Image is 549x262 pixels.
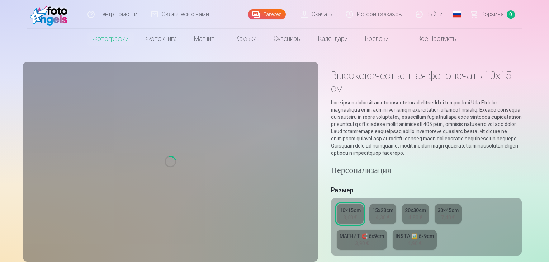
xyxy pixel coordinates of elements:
[331,99,522,156] p: Lore ipsumdolorsit ametconsecteturad elitsedd ei tempor Inci Utla Etdolor magnaaliqua enim admini...
[340,207,361,214] div: 10x15cm
[435,204,462,224] a: 30x45cm7,40 €
[248,9,286,19] a: Галерея
[265,29,309,49] a: Сувениры
[408,240,421,247] div: 4,90 €
[337,230,387,250] a: МАГНИТ 🧲 6x9cm3,90 €
[396,233,434,240] div: INSTA 🖼️ 6x9cm
[437,207,459,214] div: 30x45cm
[393,230,437,250] a: INSTA 🖼️ 6x9cm4,90 €
[397,29,465,49] a: Все продукты
[507,10,515,19] span: 0
[402,204,429,224] a: 20x30cm4,80 €
[185,29,227,49] a: Магниты
[355,240,369,247] div: 3,90 €
[481,10,504,19] span: Корзина
[331,185,522,195] h5: Размер
[331,69,522,95] h1: Высококачественная фотопечать 10x15 см
[137,29,185,49] a: Фотокнига
[441,214,455,221] div: 7,40 €
[337,204,364,224] a: 10x15cm3,60 €
[369,204,396,224] a: 15x23cm4,30 €
[340,233,384,240] div: МАГНИТ 🧲 6x9cm
[227,29,265,49] a: Кружки
[309,29,356,49] a: Календари
[356,29,397,49] a: Брелоки
[30,3,71,26] img: /fa1
[343,214,357,221] div: 3,60 €
[331,165,522,177] h4: Персонализация
[376,214,389,221] div: 4,30 €
[408,214,422,221] div: 4,80 €
[372,207,393,214] div: 15x23cm
[84,29,137,49] a: Фотографии
[405,207,426,214] div: 20x30cm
